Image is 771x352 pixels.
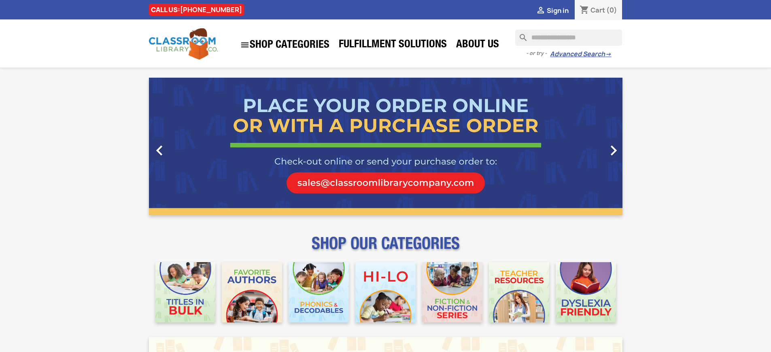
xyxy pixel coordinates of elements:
a: SHOP CATEGORIES [236,36,333,54]
img: CLC_Phonics_And_Decodables_Mobile.jpg [289,262,349,322]
i: shopping_cart [580,6,589,15]
a: Previous [149,78,220,215]
span: Cart [590,6,605,15]
i:  [149,140,170,161]
i:  [603,140,624,161]
i:  [240,40,250,50]
img: CLC_Favorite_Authors_Mobile.jpg [222,262,282,322]
p: SHOP OUR CATEGORIES [149,241,622,256]
i: search [515,30,525,39]
a: Advanced Search→ [550,50,611,58]
img: CLC_Dyslexia_Mobile.jpg [556,262,616,322]
img: CLC_Teacher_Resources_Mobile.jpg [489,262,549,322]
i:  [536,6,546,16]
ul: Carousel container [149,78,622,215]
input: Search [515,30,622,46]
img: CLC_Fiction_Nonfiction_Mobile.jpg [422,262,482,322]
img: CLC_HiLo_Mobile.jpg [355,262,416,322]
a: Next [551,78,622,215]
a: Fulfillment Solutions [335,37,451,53]
span: Sign in [547,6,569,15]
span: → [605,50,611,58]
span: - or try - [526,49,550,57]
span: (0) [606,6,617,15]
a: About Us [452,37,503,53]
img: CLC_Bulk_Mobile.jpg [155,262,216,322]
a:  Sign in [536,6,569,15]
a: [PHONE_NUMBER] [180,5,242,14]
div: CALL US: [149,4,244,16]
img: Classroom Library Company [149,28,218,59]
